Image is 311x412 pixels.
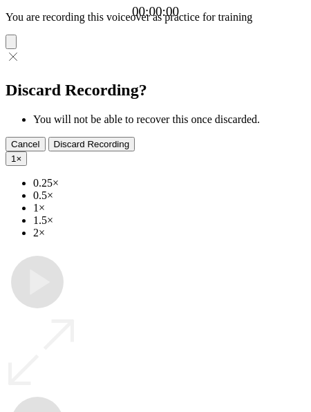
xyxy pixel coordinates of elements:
li: 0.5× [33,189,305,202]
button: Cancel [6,137,46,151]
span: 1 [11,153,16,164]
li: 0.25× [33,177,305,189]
a: 00:00:00 [132,4,179,19]
li: You will not be able to recover this once discarded. [33,113,305,126]
li: 1.5× [33,214,305,227]
h2: Discard Recording? [6,81,305,100]
p: You are recording this voiceover as practice for training [6,11,305,24]
button: Discard Recording [48,137,135,151]
li: 1× [33,202,305,214]
button: 1× [6,151,27,166]
li: 2× [33,227,305,239]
